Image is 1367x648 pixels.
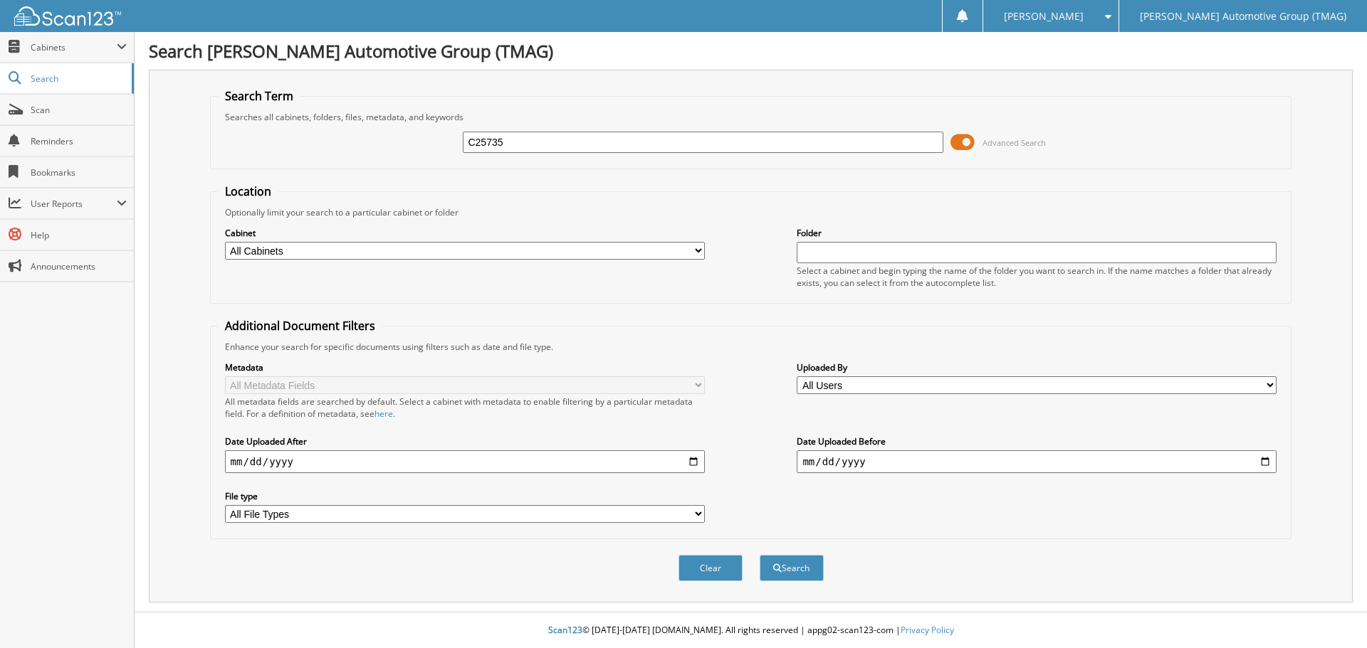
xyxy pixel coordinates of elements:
[797,227,1277,239] label: Folder
[983,137,1046,148] span: Advanced Search
[225,490,705,502] label: File type
[375,408,393,420] a: here
[31,198,117,210] span: User Reports
[31,229,127,241] span: Help
[149,39,1353,63] h1: Search [PERSON_NAME] Automotive Group (TMAG)
[797,435,1277,447] label: Date Uploaded Before
[31,166,127,179] span: Bookmarks
[218,206,1284,218] div: Optionally limit your search to a particular cabinet or folder
[225,361,705,373] label: Metadata
[218,318,382,334] legend: Additional Document Filters
[225,395,705,420] div: All metadata fields are searched by default. Select a cabinet with metadata to enable filtering b...
[218,88,300,104] legend: Search Term
[135,613,1367,648] div: © [DATE]-[DATE] [DOMAIN_NAME]. All rights reserved | appg02-scan123-com |
[31,73,125,85] span: Search
[31,260,127,272] span: Announcements
[31,104,127,116] span: Scan
[218,341,1284,353] div: Enhance your search for specific documents using filters such as date and file type.
[31,135,127,147] span: Reminders
[225,435,705,447] label: Date Uploaded After
[797,450,1277,473] input: end
[1296,580,1367,648] iframe: Chat Widget
[225,227,705,239] label: Cabinet
[218,111,1284,123] div: Searches all cabinets, folders, files, metadata, and keywords
[14,6,121,26] img: scan123-logo-white.svg
[548,624,582,636] span: Scan123
[1004,12,1084,21] span: [PERSON_NAME]
[901,624,954,636] a: Privacy Policy
[1140,12,1346,21] span: [PERSON_NAME] Automotive Group (TMAG)
[225,450,705,473] input: start
[797,361,1277,373] label: Uploaded By
[31,41,117,53] span: Cabinets
[218,184,278,199] legend: Location
[760,555,824,581] button: Search
[797,265,1277,289] div: Select a cabinet and begin typing the name of the folder you want to search in. If the name match...
[679,555,743,581] button: Clear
